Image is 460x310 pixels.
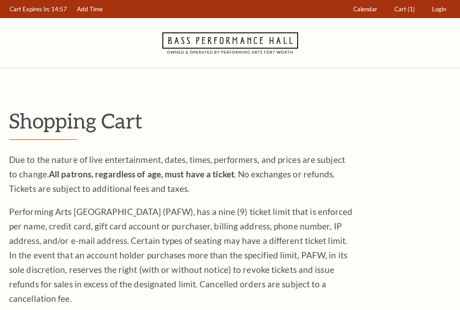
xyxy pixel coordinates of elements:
[432,5,446,13] span: Login
[390,0,419,18] a: Cart (1)
[9,205,353,306] p: Performing Arts [GEOGRAPHIC_DATA] (PAFW), has a nine (9) ticket limit that is enforced per name, ...
[9,154,345,194] span: Due to the nature of live entertainment, dates, times, performers, and prices are subject to chan...
[73,0,107,18] a: Add Time
[49,169,234,179] strong: All patrons, regardless of age, must have a ticket
[394,5,406,13] span: Cart
[51,5,67,13] span: 14:57
[9,5,50,13] span: Cart Expires In:
[428,0,451,18] a: Login
[9,109,451,132] p: Shopping Cart
[353,5,377,13] span: Calendar
[349,0,382,18] a: Calendar
[408,5,415,13] span: (1)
